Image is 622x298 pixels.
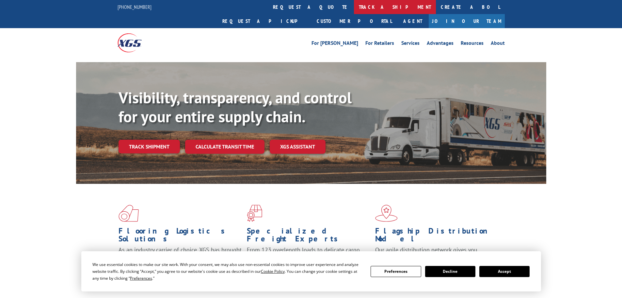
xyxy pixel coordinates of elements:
div: We use essential cookies to make our site work. With your consent, we may also use non-essential ... [92,261,363,282]
a: Advantages [427,41,454,48]
span: As an industry carrier of choice, XGS has brought innovation and dedication to flooring logistics... [119,246,242,269]
a: Services [401,41,420,48]
img: xgs-icon-total-supply-chain-intelligence-red [119,205,139,222]
h1: Specialized Freight Experts [247,227,370,246]
a: XGS ASSISTANT [270,140,326,154]
h1: Flooring Logistics Solutions [119,227,242,246]
a: Join Our Team [429,14,505,28]
button: Preferences [371,266,421,277]
img: xgs-icon-focused-on-flooring-red [247,205,262,222]
a: For [PERSON_NAME] [311,41,358,48]
a: Resources [461,41,484,48]
a: About [491,41,505,48]
a: Calculate transit time [185,140,264,154]
a: For Retailers [365,41,394,48]
span: Our agile distribution network gives you nationwide inventory management on demand. [375,246,495,261]
h1: Flagship Distribution Model [375,227,499,246]
button: Accept [479,266,530,277]
span: Preferences [130,275,152,281]
a: Agent [397,14,429,28]
a: [PHONE_NUMBER] [118,4,152,10]
b: Visibility, transparency, and control for your entire supply chain. [119,87,352,127]
img: xgs-icon-flagship-distribution-model-red [375,205,398,222]
a: Request a pickup [217,14,312,28]
a: Track shipment [119,140,180,153]
div: Cookie Consent Prompt [81,251,541,291]
a: Customer Portal [312,14,397,28]
span: Cookie Policy [261,269,285,274]
button: Decline [425,266,475,277]
p: From 123 overlength loads to delicate cargo, our experienced staff knows the best way to move you... [247,246,370,275]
